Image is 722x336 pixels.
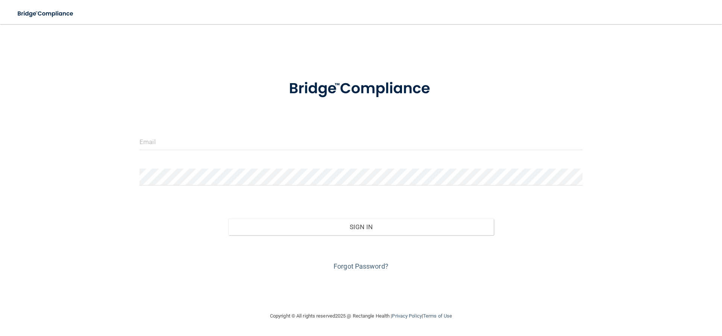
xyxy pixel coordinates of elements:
[423,313,452,319] a: Terms of Use
[392,313,422,319] a: Privacy Policy
[334,262,388,270] a: Forgot Password?
[140,133,582,150] input: Email
[273,69,449,108] img: bridge_compliance_login_screen.278c3ca4.svg
[228,219,494,235] button: Sign In
[11,6,80,21] img: bridge_compliance_login_screen.278c3ca4.svg
[224,304,498,328] div: Copyright © All rights reserved 2025 @ Rectangle Health | |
